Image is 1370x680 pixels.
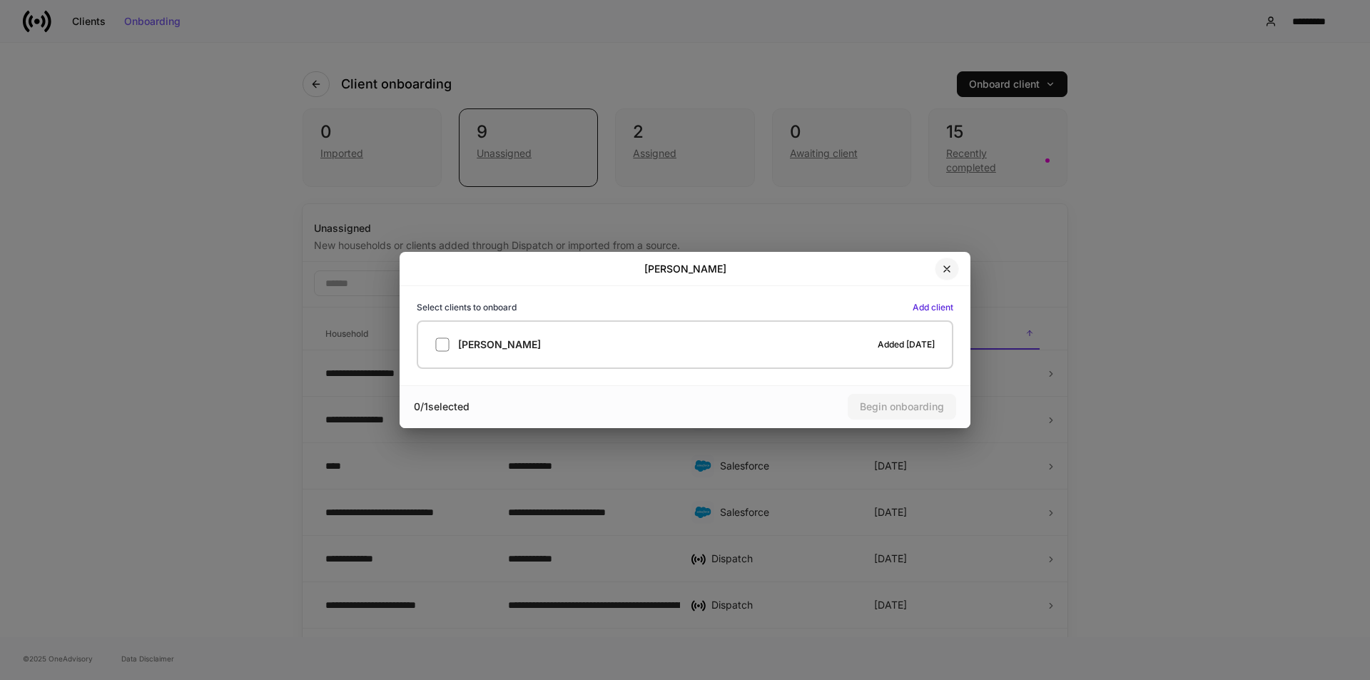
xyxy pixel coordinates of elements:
div: 0 / 1 selected [414,400,685,414]
h6: Select clients to onboard [417,300,517,314]
button: Add client [913,303,953,312]
h6: Added [DATE] [878,338,935,351]
h5: [PERSON_NAME] [458,338,541,352]
label: [PERSON_NAME]Added [DATE] [417,320,953,369]
h2: [PERSON_NAME] [644,262,726,276]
